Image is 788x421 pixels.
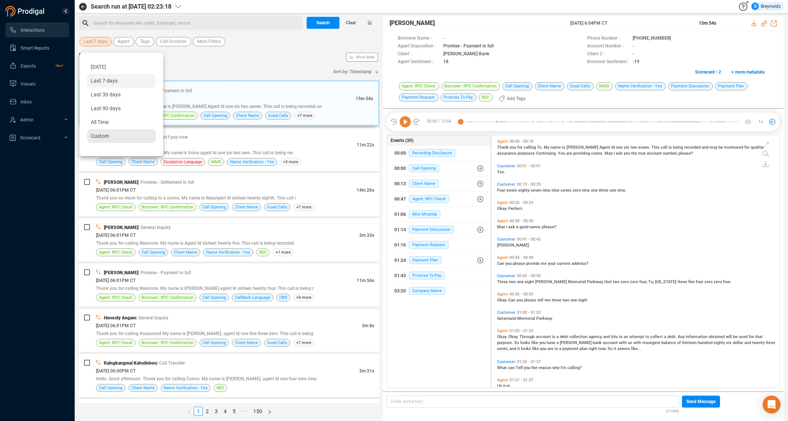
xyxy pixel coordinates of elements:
[6,40,69,55] li: Smart Reports
[104,270,138,275] span: [PERSON_NAME]
[346,17,356,29] span: Clear
[739,334,749,339] span: used
[661,340,677,345] span: balance
[624,334,629,339] span: an
[142,204,193,211] span: Borrower: RPC Confirmation
[609,188,617,193] span: one
[548,261,557,266] span: your
[80,37,112,46] button: Last 7 days
[99,204,133,211] span: Agent: RPC Check
[21,99,32,105] span: Inbox
[497,279,509,284] span: Three
[409,256,441,264] span: Payment Plan
[21,81,35,87] span: Visuals
[754,3,757,10] span: B
[97,104,322,109] span: Thank you for calling To. My name is [PERSON_NAME] Agent Id one six two seven. This call is being...
[139,88,192,93] span: | Promise - Payment in full
[143,112,195,119] span: Borrower: RPC Confirmation
[497,170,505,174] span: Yes.
[142,249,165,256] span: Call Opening
[79,173,379,216] div: [PERSON_NAME]| Promise - Settlement in full[DATE] 06:01PM CT14m 26sThank you so much for calling ...
[539,340,547,345] span: you
[268,112,288,119] span: Good Calls
[573,188,582,193] span: zero
[560,340,593,345] span: [PERSON_NAME]
[96,150,293,155] span: Bank. Thank for calling recorded. My name is Voice agent Id one six two zero. This call is being rec
[497,145,510,150] span: Thank
[138,270,191,275] span: | Promise - Payment in full
[409,164,439,172] span: Call Opening
[629,334,645,339] span: attempt
[661,145,668,150] span: call
[20,117,34,123] span: Admin
[518,151,536,156] span: purposes
[624,151,631,156] span: you
[731,66,764,78] span: + more metadata
[409,210,440,218] span: Mini Miranda
[230,158,274,165] span: Name Verification - Yes
[663,151,679,156] span: number,
[394,193,406,205] div: 00:47
[387,268,491,283] button: 01:43Promise To Pay
[619,340,628,345] span: with
[695,66,721,78] span: Scorecard • 2
[682,340,698,345] span: thirteen
[387,146,491,161] button: 00:00Recording Disclosure
[357,142,374,148] span: 11m 22s
[536,334,552,339] span: account
[537,298,545,303] span: tell
[599,188,609,193] span: three
[142,294,193,301] span: Borrower: RPC Confirmation
[638,145,651,150] span: seven.
[211,158,221,165] span: MMD
[696,279,704,284] span: four
[639,279,648,284] span: four,
[497,340,514,345] span: purpose.
[573,151,591,156] span: providing
[329,66,379,78] button: Sort by: Timestamp
[702,145,710,150] span: and
[84,37,107,46] span: Last 7 days
[409,272,445,279] span: Promise To Pay
[727,66,769,78] button: + more metadata
[202,204,226,211] span: Call Opening
[604,279,613,284] span: Unit
[570,298,578,303] span: one
[96,195,296,201] span: Thank you so much for calling to a conns. My name is Resurgent Id sixteen twenty eighth. This call i
[96,241,294,246] span: Thank you for calling Resocore. My name is Agent Id sixteen twenty five. This call is being recorded
[535,279,568,284] span: [PERSON_NAME]
[591,188,599,193] span: one
[362,323,374,328] span: 3m 8s
[79,80,379,126] div: [PERSON_NAME]| Promise - Payment in full[DATE] 06:04PM CT15m 54sThank you for calling To. My name...
[530,225,542,229] span: name,
[293,294,314,301] span: +9 more
[6,76,69,91] li: Visuals
[387,176,491,191] button: 00:13Client Name
[547,340,556,345] span: have
[202,294,226,301] span: Call Opening
[710,145,719,150] span: may
[566,151,573,156] span: are
[91,119,109,125] span: All Time
[387,222,491,237] button: 01:14Payment Discussion
[495,137,779,387] div: grid
[677,279,688,284] span: three
[235,204,258,211] span: Client Name
[714,279,723,284] span: zero
[136,315,168,321] span: | General Inquiry
[531,340,539,345] span: like
[755,334,763,339] span: that
[513,261,526,266] span: please
[668,145,673,150] span: is
[387,238,491,253] button: 01:16Payment Request
[552,334,556,339] span: is
[394,224,406,236] div: 01:14
[339,17,362,29] button: Clear
[136,37,154,46] button: Tags
[96,278,136,283] span: [DATE] 06:01PM CT
[603,334,611,339] span: and
[614,151,616,156] span: I
[593,340,603,345] span: bank
[394,254,406,266] div: 01:24
[497,206,508,211] span: Okay.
